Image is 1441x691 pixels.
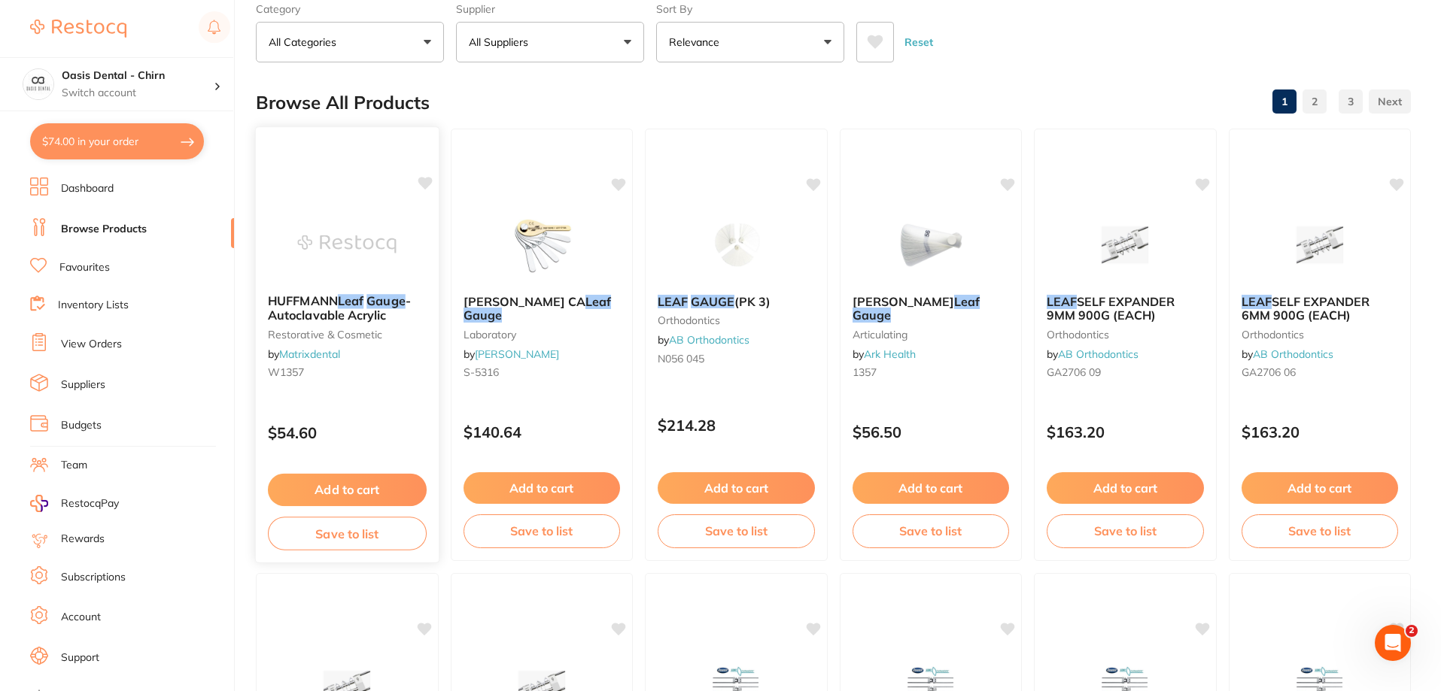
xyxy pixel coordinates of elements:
[1303,86,1327,117] a: 2
[256,92,430,114] h2: Browse All Products
[456,2,644,16] label: Supplier
[469,35,534,50] p: All Suppliers
[853,294,954,309] span: [PERSON_NAME]
[734,294,771,309] span: (PK 3)
[658,295,815,308] b: LEAF GAUGE (PK 3)
[1375,625,1411,661] iframe: Intercom live chat
[61,570,126,585] a: Subscriptions
[1406,625,1418,637] span: 2
[687,208,785,283] img: LEAF GAUGE (PK 3)
[30,123,204,159] button: $74.00 in your order
[1242,347,1333,361] span: by
[1242,423,1399,441] p: $163.20
[30,20,126,38] img: Restocq Logo
[1242,295,1399,323] b: LEAF SELF EXPANDER 6MM 900G (EACH)
[23,69,53,99] img: Oasis Dental - Chirn
[1242,329,1399,341] small: orthodontics
[691,294,734,309] em: GAUGE
[268,294,427,322] b: HUFFMANN Leaf Gauge - Autoclavable Acrylic
[1242,472,1399,504] button: Add to cart
[658,333,749,347] span: by
[269,35,342,50] p: All Categories
[853,472,1010,504] button: Add to cart
[656,2,844,16] label: Sort By
[853,308,891,323] em: Gauge
[1272,86,1297,117] a: 1
[658,294,688,309] em: LEAF
[464,294,585,309] span: [PERSON_NAME] CA
[298,206,397,282] img: HUFFMANN Leaf Gauge - Autoclavable Acrylic
[475,347,559,361] a: [PERSON_NAME]
[62,86,214,101] p: Switch account
[1047,347,1139,361] span: by
[669,35,725,50] p: Relevance
[1047,329,1204,341] small: orthodontics
[1047,423,1204,441] p: $163.20
[61,610,101,625] a: Account
[464,423,621,441] p: $140.64
[456,22,644,62] button: All Suppliers
[268,293,411,323] span: - Autoclavable Acrylic
[464,308,502,323] em: Gauge
[1242,514,1399,547] button: Save to list
[268,474,427,506] button: Add to cart
[61,418,102,433] a: Budgets
[658,514,815,547] button: Save to list
[464,347,559,361] span: by
[656,22,844,62] button: Relevance
[62,68,214,83] h4: Oasis Dental - Chirn
[853,365,877,379] span: 1357
[493,208,591,283] img: Scheu CA Leaf Gauge
[58,298,129,313] a: Inventory Lists
[61,337,122,352] a: View Orders
[268,365,304,379] span: W1357
[30,495,119,512] a: RestocqPay
[61,377,105,392] a: Suppliers
[1253,347,1333,361] a: AB Orthodontics
[256,2,444,16] label: Category
[61,496,119,511] span: RestocqPay
[30,11,126,46] a: Restocq Logo
[268,517,427,550] button: Save to list
[61,532,105,547] a: Rewards
[464,514,621,547] button: Save to list
[1047,294,1175,323] span: SELF EXPANDER 9MM 900G (EACH)
[1076,208,1174,283] img: LEAF SELF EXPANDER 9MM 900G (EACH)
[1242,294,1272,309] em: LEAF
[30,495,48,512] img: RestocqPay
[366,293,406,308] em: Gauge
[268,293,338,308] span: HUFFMANN
[1047,514,1204,547] button: Save to list
[900,22,938,62] button: Reset
[1047,295,1204,323] b: LEAF SELF EXPANDER 9MM 900G (EACH)
[853,347,916,361] span: by
[669,333,749,347] a: AB Orthodontics
[658,314,815,326] small: orthodontics
[464,329,621,341] small: laboratory
[585,294,611,309] em: Leaf
[853,295,1010,323] b: Huffman Leaf Gauge
[658,472,815,504] button: Add to cart
[1047,365,1101,379] span: GA2706 09
[1271,208,1369,283] img: LEAF SELF EXPANDER 6MM 900G (EACH)
[882,208,980,283] img: Huffman Leaf Gauge
[464,472,621,504] button: Add to cart
[853,514,1010,547] button: Save to list
[658,417,815,434] p: $214.28
[256,22,444,62] button: All Categories
[1242,365,1296,379] span: GA2706 06
[61,650,99,665] a: Support
[61,458,87,473] a: Team
[464,295,621,323] b: Scheu CA Leaf Gauge
[59,260,110,275] a: Favourites
[338,293,363,308] em: Leaf
[268,347,340,361] span: by
[268,424,427,441] p: $54.60
[658,352,704,365] span: N056 045
[1058,347,1139,361] a: AB Orthodontics
[864,347,916,361] a: Ark Health
[268,328,427,340] small: restorative & cosmetic
[1047,294,1077,309] em: LEAF
[279,347,340,361] a: Matrixdental
[464,365,499,379] span: S-5316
